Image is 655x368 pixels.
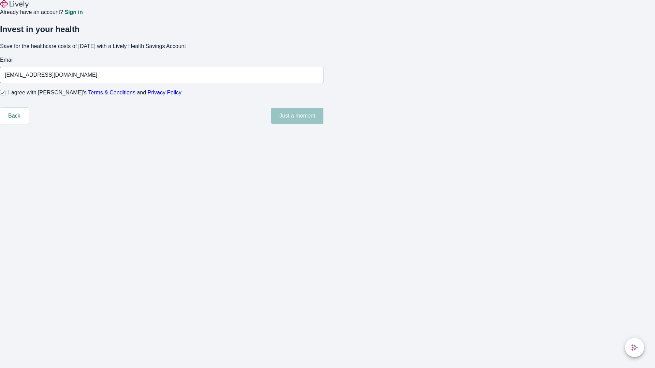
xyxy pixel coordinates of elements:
a: Privacy Policy [148,90,182,95]
a: Sign in [64,10,83,15]
button: chat [625,338,644,357]
svg: Lively AI Assistant [631,344,638,351]
span: I agree with [PERSON_NAME]’s and [8,89,181,97]
a: Terms & Conditions [88,90,135,95]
